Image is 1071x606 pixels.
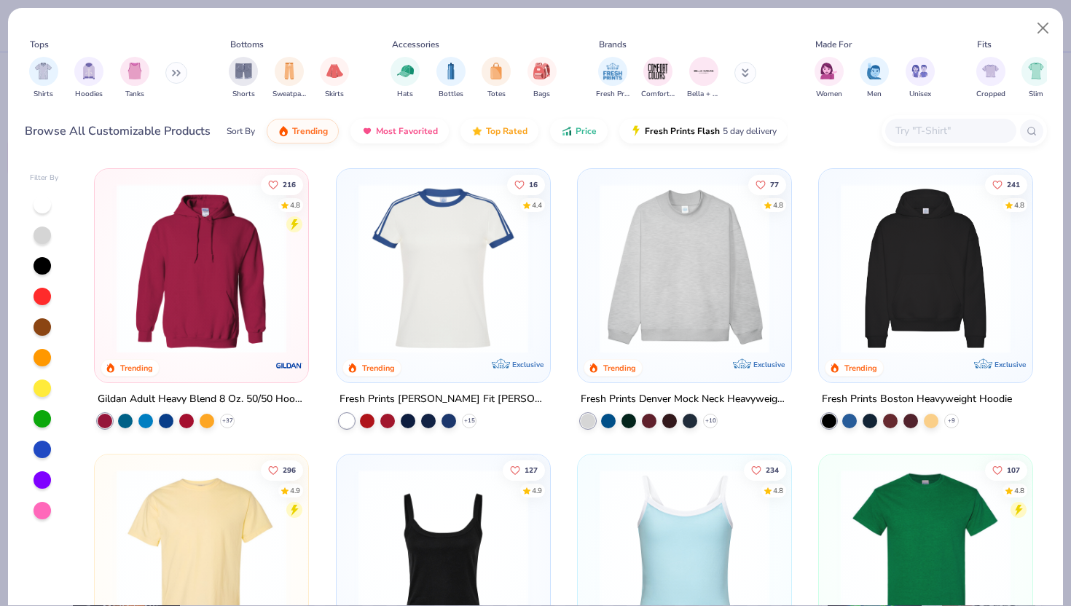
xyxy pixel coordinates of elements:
span: Bella + Canvas [687,89,721,100]
div: Bottoms [230,38,264,51]
div: Tops [30,38,49,51]
span: Most Favorited [376,125,438,137]
div: filter for Slim [1021,57,1051,100]
span: Tanks [125,89,144,100]
div: filter for Totes [482,57,511,100]
span: Slim [1029,89,1043,100]
img: Shorts Image [235,63,252,79]
button: filter button [74,57,103,100]
span: Fresh Prints [596,89,629,100]
button: Like [744,460,786,481]
div: filter for Sweatpants [272,57,306,100]
span: Skirts [325,89,344,100]
span: Totes [487,89,506,100]
span: Bottles [439,89,463,100]
button: filter button [229,57,258,100]
img: Fresh Prints Image [602,60,624,82]
button: filter button [596,57,629,100]
img: TopRated.gif [471,125,483,137]
button: Trending [267,119,339,143]
img: Women Image [820,63,837,79]
span: + 37 [222,417,233,425]
div: filter for Bottles [436,57,466,100]
button: filter button [815,57,844,100]
button: Like [748,174,786,194]
span: + 15 [463,417,474,425]
span: Unisex [909,89,931,100]
span: Hoodies [75,89,103,100]
button: Like [506,174,544,194]
div: 4.8 [773,200,783,210]
button: filter button [29,57,58,100]
button: filter button [1021,57,1051,100]
div: filter for Comfort Colors [641,57,675,100]
img: Gildan logo [275,351,305,380]
div: 4.4 [531,200,541,210]
div: filter for Men [860,57,889,100]
span: 234 [766,467,779,474]
button: filter button [687,57,721,100]
div: filter for Hoodies [74,57,103,100]
span: 5 day delivery [723,123,777,140]
img: Comfort Colors Image [647,60,669,82]
button: Close [1029,15,1057,42]
img: Hats Image [397,63,414,79]
img: Skirts Image [326,63,343,79]
div: filter for Shirts [29,57,58,100]
div: Filter By [30,173,59,184]
span: Exclusive [994,360,1026,369]
img: Shirts Image [35,63,52,79]
div: Fresh Prints Boston Heavyweight Hoodie [822,390,1012,409]
img: Unisex Image [911,63,928,79]
div: Fresh Prints [PERSON_NAME] Fit [PERSON_NAME] Shirt with Stripes [340,390,547,409]
div: Made For [815,38,852,51]
img: 91acfc32-fd48-4d6b-bdad-a4c1a30ac3fc [833,184,1018,353]
img: f5d85501-0dbb-4ee4-b115-c08fa3845d83 [592,184,777,353]
span: Shorts [232,89,255,100]
div: filter for Tanks [120,57,149,100]
div: Fits [977,38,992,51]
input: Try "T-Shirt" [894,122,1006,139]
div: Fresh Prints Denver Mock Neck Heavyweight Sweatshirt [581,390,788,409]
button: Price [550,119,608,143]
img: Bags Image [533,63,549,79]
span: Exclusive [753,360,785,369]
div: filter for Unisex [906,57,935,100]
button: Like [985,174,1027,194]
div: 4.9 [531,486,541,497]
img: Tanks Image [127,63,143,79]
img: Bella + Canvas Image [693,60,715,82]
button: filter button [436,57,466,100]
img: 77058d13-6681-46a4-a602-40ee85a356b7 [535,184,720,353]
span: + 9 [948,417,955,425]
span: 216 [283,181,296,188]
div: filter for Bella + Canvas [687,57,721,100]
span: Hats [397,89,413,100]
span: Exclusive [512,360,544,369]
img: flash.gif [630,125,642,137]
button: Like [985,460,1027,481]
div: 4.8 [1014,486,1024,497]
button: filter button [641,57,675,100]
span: Women [816,89,842,100]
div: Brands [599,38,627,51]
div: Gildan Adult Heavy Blend 8 Oz. 50/50 Hooded Sweatshirt [98,390,305,409]
span: + 10 [705,417,715,425]
button: Top Rated [460,119,538,143]
span: 77 [770,181,779,188]
button: Like [502,460,544,481]
div: filter for Bags [527,57,557,100]
div: 4.8 [1014,200,1024,210]
div: filter for Skirts [320,57,349,100]
img: Bottles Image [443,63,459,79]
button: filter button [391,57,420,100]
span: Fresh Prints Flash [645,125,720,137]
button: filter button [860,57,889,100]
div: filter for Fresh Prints [596,57,629,100]
button: Fresh Prints Flash5 day delivery [619,119,788,143]
button: Like [261,460,303,481]
div: 4.8 [290,200,300,210]
div: filter for Women [815,57,844,100]
button: filter button [320,57,349,100]
span: 16 [528,181,537,188]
